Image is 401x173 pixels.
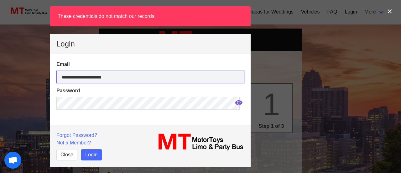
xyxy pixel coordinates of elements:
[56,113,152,160] iframe: reCAPTCHA
[50,6,251,26] article: These credentials do not match our records.
[81,149,102,160] button: Login
[56,87,244,95] label: Password
[154,132,244,152] img: MT_logo_name.png
[56,40,244,48] p: Login
[56,61,244,68] label: Email
[4,152,21,169] div: Open chat
[56,149,77,160] button: Close
[56,132,97,138] a: Forgot Password?
[56,140,91,145] a: Not a Member?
